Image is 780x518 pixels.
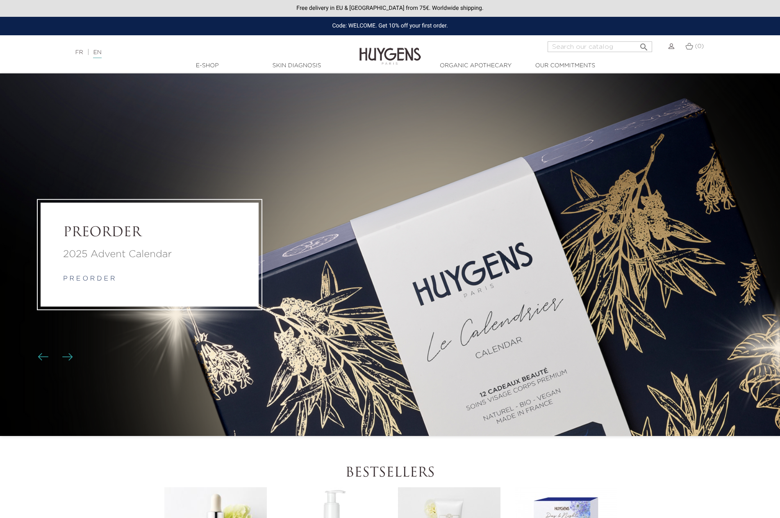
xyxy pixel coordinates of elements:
a: EN [93,50,101,58]
a: FR [75,50,83,55]
input: Search [548,41,652,52]
a: Organic Apothecary [435,62,517,70]
a: 2025 Advent Calendar [63,247,236,262]
i:  [639,40,649,50]
a: p r e o r d e r [63,276,115,283]
h2: Bestsellers [163,466,618,481]
a: Skin Diagnosis [256,62,338,70]
a: E-Shop [166,62,248,70]
a: Our commitments [524,62,606,70]
button:  [637,39,651,50]
div: | [71,48,319,57]
a: PREORDER [63,225,236,241]
img: Huygens [359,34,421,66]
span: (0) [695,43,704,49]
div: Carousel buttons [41,351,68,363]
